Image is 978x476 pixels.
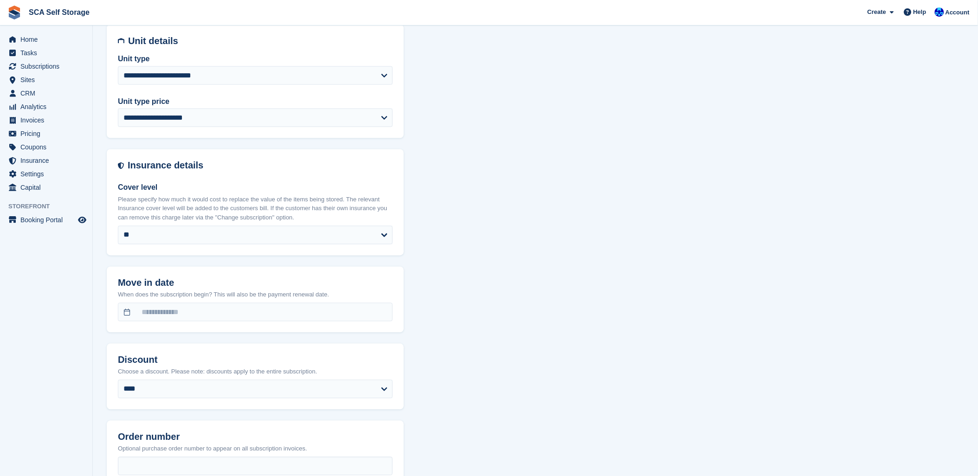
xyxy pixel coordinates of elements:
img: unit-details-icon-595b0c5c156355b767ba7b61e002efae458ec76ed5ec05730b8e856ff9ea34a9.svg [118,36,124,46]
h2: Move in date [118,278,393,289]
span: Invoices [20,114,76,127]
span: Settings [20,167,76,180]
a: menu [5,73,88,86]
span: Create [868,7,886,17]
p: Optional purchase order number to appear on all subscription invoices. [118,444,393,454]
span: Analytics [20,100,76,113]
a: menu [5,60,88,73]
a: menu [5,33,88,46]
h2: Unit details [128,36,393,46]
a: menu [5,127,88,140]
span: Account [946,8,970,17]
span: Help [913,7,926,17]
img: Kelly Neesham [935,7,944,17]
a: menu [5,100,88,113]
p: Choose a discount. Please note: discounts apply to the entire subscription. [118,367,393,377]
a: menu [5,213,88,226]
a: menu [5,87,88,100]
h2: Insurance details [128,161,393,171]
span: Home [20,33,76,46]
a: menu [5,181,88,194]
span: Capital [20,181,76,194]
span: Booking Portal [20,213,76,226]
a: Preview store [77,214,88,225]
a: menu [5,154,88,167]
a: menu [5,167,88,180]
span: Storefront [8,202,92,211]
span: Coupons [20,141,76,154]
a: SCA Self Storage [25,5,93,20]
label: Unit type price [118,96,393,107]
h2: Discount [118,355,393,366]
img: stora-icon-8386f47178a22dfd0bd8f6a31ec36ba5ce8667c1dd55bd0f319d3a0aa187defe.svg [7,6,21,19]
label: Unit type [118,53,393,64]
a: menu [5,141,88,154]
p: When does the subscription begin? This will also be the payment renewal date. [118,290,393,300]
a: menu [5,46,88,59]
a: menu [5,114,88,127]
span: Sites [20,73,76,86]
h2: Order number [118,432,393,443]
img: insurance-details-icon-731ffda60807649b61249b889ba3c5e2b5c27d34e2e1fb37a309f0fde93ff34a.svg [118,161,124,171]
span: Subscriptions [20,60,76,73]
span: Tasks [20,46,76,59]
p: Please specify how much it would cost to replace the value of the items being stored. The relevan... [118,195,393,223]
span: Insurance [20,154,76,167]
span: Pricing [20,127,76,140]
label: Cover level [118,182,393,193]
span: CRM [20,87,76,100]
